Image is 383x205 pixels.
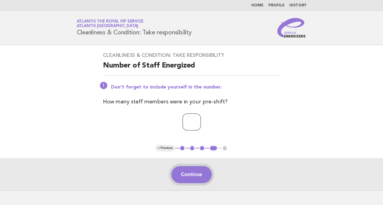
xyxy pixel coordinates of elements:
[103,52,280,58] h3: Cleanliness & Condition: Take responsibility
[268,4,285,7] a: Profile
[77,20,192,36] h1: Cleanliness & Condition: Take responsibility
[209,145,218,151] button: 4
[199,145,205,151] button: 3
[179,145,185,151] button: 1
[103,61,280,76] h2: Number of Staff Energized
[77,24,138,28] span: Atlantis [GEOGRAPHIC_DATA]
[171,166,212,183] button: Continue
[155,145,175,151] button: < Previous
[111,84,280,90] p: Don't forget to include yourself in the number.
[189,145,195,151] button: 2
[77,19,144,28] a: Atlantis the Royal VIP ServiceAtlantis [GEOGRAPHIC_DATA]
[251,4,264,7] a: Home
[277,18,307,37] img: Service Energizers
[103,98,280,106] p: How many staff members were in your pre-shift?
[289,4,307,7] a: History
